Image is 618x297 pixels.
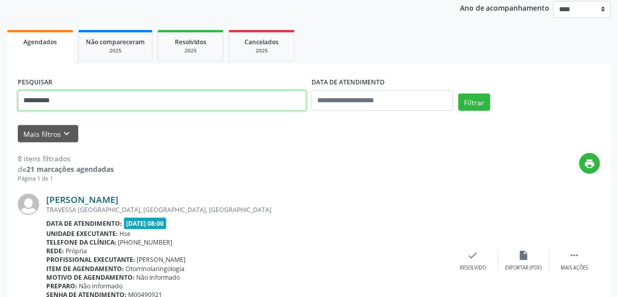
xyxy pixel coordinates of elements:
b: Unidade executante: [46,229,118,238]
span: Agendados [23,38,57,46]
div: Exportar (PDF) [506,264,542,272]
b: Data de atendimento: [46,219,122,228]
div: 2025 [236,47,287,54]
b: Profissional executante: [46,255,135,264]
label: PESQUISAR [18,75,52,91]
span: Otorrinolaringologia [126,264,185,273]
span: Não informado [79,282,123,290]
span: Não informado [137,273,180,282]
span: [DATE] 08:00 [124,218,167,229]
span: Não compareceram [86,38,145,46]
i:  [569,250,580,261]
a: [PERSON_NAME] [46,194,118,205]
div: Página 1 de 1 [18,174,114,183]
b: Rede: [46,247,64,255]
label: DATA DE ATENDIMENTO [312,75,385,91]
b: Item de agendamento: [46,264,124,273]
button: Mais filtroskeyboard_arrow_down [18,125,78,143]
i: check [468,250,479,261]
button: print [579,153,600,174]
img: img [18,194,39,215]
i: print [584,158,596,169]
button: Filtrar [458,94,490,111]
div: 2025 [165,47,216,54]
i: insert_drive_file [518,250,530,261]
b: Telefone da clínica: [46,238,116,247]
div: Mais ações [561,264,589,272]
b: Motivo de agendamento: [46,273,135,282]
b: Preparo: [46,282,77,290]
p: Ano de acompanhamento [460,1,550,14]
span: Resolvidos [175,38,206,46]
span: Cancelados [245,38,279,46]
strong: 21 marcações agendadas [26,164,114,174]
div: 2025 [86,47,145,54]
div: Resolvido [460,264,486,272]
span: Própria [66,247,87,255]
div: TRAVESSA [GEOGRAPHIC_DATA], [GEOGRAPHIC_DATA], [GEOGRAPHIC_DATA] [46,205,448,214]
div: de [18,164,114,174]
span: [PHONE_NUMBER] [118,238,173,247]
span: [PERSON_NAME] [137,255,186,264]
div: 8 itens filtrados [18,153,114,164]
i: keyboard_arrow_down [61,128,73,139]
span: Hse [120,229,131,238]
